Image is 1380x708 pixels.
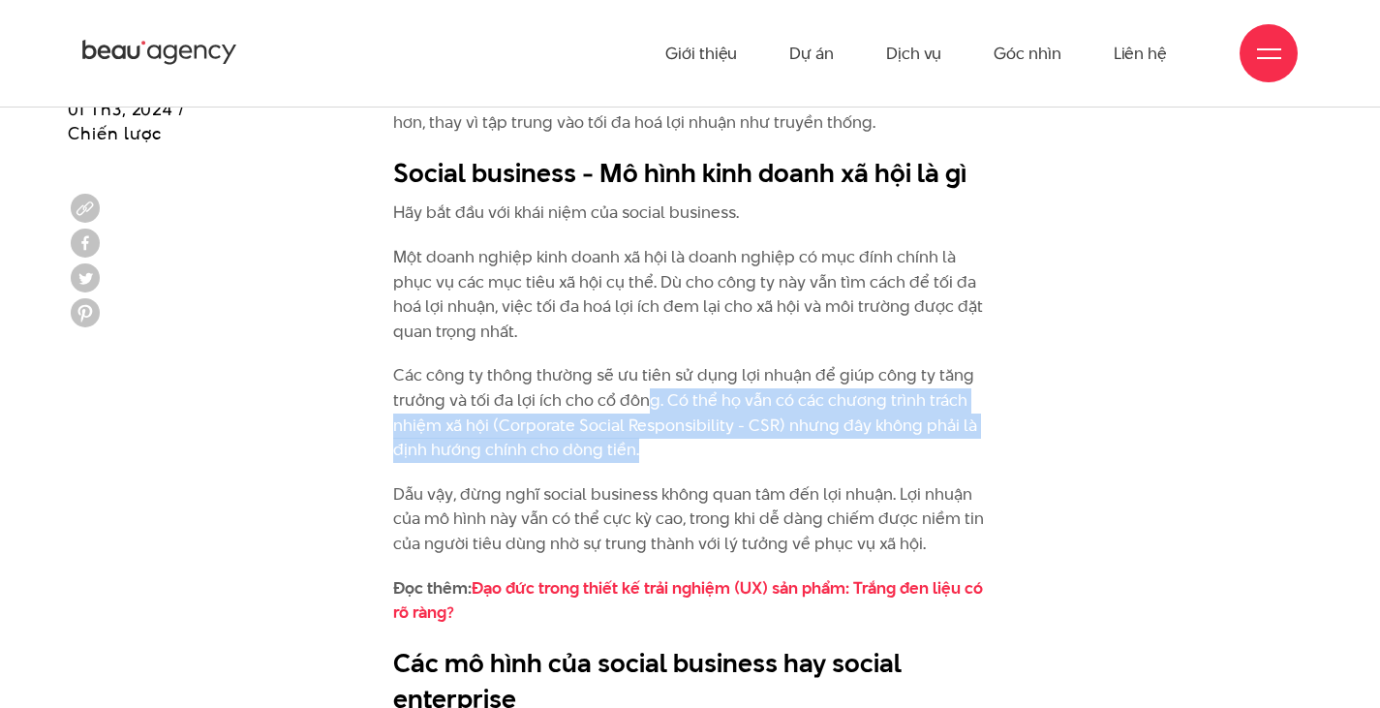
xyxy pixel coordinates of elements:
p: Một doanh nghiệp kinh doanh xã hội là doanh nghiệp có mục đính chính là phục vụ các mục tiêu xã h... [393,245,987,344]
span: 01 Th3, 2024 / Chiến lược [68,97,186,145]
h2: Social business - Mô hình kinh doanh xã hội là gì [393,155,987,192]
p: Hãy bắt đầu với khái niệm của social business. [393,200,987,226]
a: Đạo đức trong thiết kế trải nghiệm (UX) sản phẩm: Trắng đen liệu có rõ ràng? [393,576,983,625]
p: Dẫu vậy, đừng nghĩ social business không quan tâm đến lợi nhuận. Lợi nhuận của mô hình này vẫn có... [393,482,987,557]
p: Các công ty thông thường sẽ ưu tiên sử dụng lợi nhuận để giúp công ty tăng trưởng và tối đa lợi í... [393,363,987,462]
strong: Đọc thêm: [393,576,983,625]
